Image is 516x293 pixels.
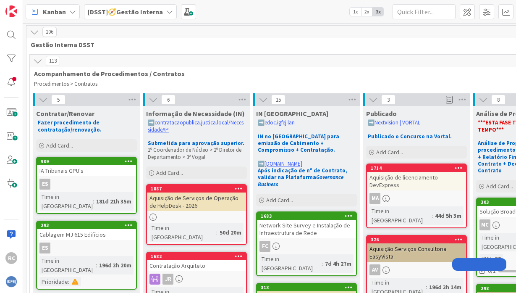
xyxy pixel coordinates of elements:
[432,211,433,220] span: :
[350,8,361,16] span: 1x
[479,219,490,230] div: mc
[46,56,60,66] span: 113
[94,197,134,206] div: 181d 21h 35m
[147,260,246,271] div: Contratação Arquiteto
[261,213,356,219] div: 1683
[151,186,246,192] div: 1887
[257,220,356,238] div: Network Site Survey e Instalação de Infraestrutura de Rede
[367,236,466,262] div: 326Aquisição Serviços Consultoria EasyVista
[51,95,65,105] span: 5
[259,241,270,252] div: FC
[147,185,246,211] div: 1887Aquisição de Serviços de Operação de HelpDesk - 2026
[161,95,175,105] span: 6
[39,192,93,211] div: Time in [GEOGRAPHIC_DATA]
[148,147,245,161] p: 1º Coordenador de Núcleo > 2º Diretor de Departamento > 3º Vogal
[491,95,506,105] span: 8
[37,243,136,253] div: ES
[39,179,50,190] div: ES
[265,160,302,167] a: [DOMAIN_NAME]
[323,259,354,268] div: 7d 4h 27m
[5,5,17,17] img: Visit kanbanzone.com
[147,185,246,193] div: 1887
[433,211,464,220] div: 44d 5h 3m
[39,243,50,253] div: ES
[258,167,348,188] strong: Após indicação de nº de Contrato, validar na Plataforma
[46,142,73,149] span: Add Card...
[147,253,246,271] div: 1682Contratação Arquiteto
[37,229,136,240] div: Cablagem MJ 615 Edifícios
[361,8,372,16] span: 2x
[96,261,97,270] span: :
[367,172,466,190] div: Aquisição de licenciamento DevExpress
[93,197,94,206] span: :
[162,274,173,285] div: JR
[41,158,136,164] div: 909
[97,261,134,270] div: 196d 3h 20m
[37,222,136,240] div: 293Cablagem MJ 615 Edifícios
[367,236,466,243] div: 326
[36,157,137,214] a: 909IA Tribunais GPU'sESTime in [GEOGRAPHIC_DATA]:181d 21h 35m
[156,169,183,177] span: Add Card...
[258,174,345,187] em: Governance Business
[368,119,465,126] p: ➡️
[256,211,357,276] a: 1683Network Site Survey e Instalação de Infraestrutura de RedeFCTime in [GEOGRAPHIC_DATA]:7d 4h 27m
[37,158,136,165] div: 909
[375,119,420,126] a: NextVision | VORTAL
[369,264,380,275] div: AV
[479,254,492,263] div: PRR
[488,267,496,275] span: 0/1
[367,264,466,275] div: AV
[147,193,246,211] div: Aquisição de Serviços de Operação de HelpDesk - 2026
[216,228,217,237] span: :
[271,95,286,105] span: 15
[372,8,384,16] span: 3x
[371,237,466,243] div: 326
[37,158,136,176] div: 909IA Tribunais GPU's
[146,184,247,245] a: 1887Aquisição de Serviços de Operação de HelpDesk - 2026Time in [GEOGRAPHIC_DATA]:50d 20m
[493,254,503,263] div: 59
[148,140,244,147] strong: Submetida para aprovação superior.
[37,222,136,229] div: 293
[5,276,17,288] img: avatar
[257,284,356,291] div: 313
[149,223,216,242] div: Time in [GEOGRAPHIC_DATA]
[42,27,57,37] span: 206
[368,133,452,140] strong: Publicado o Concurso na Vortal.
[322,259,323,268] span: :
[369,206,432,225] div: Time in [GEOGRAPHIC_DATA]
[259,254,322,273] div: Time in [GEOGRAPHIC_DATA]
[37,165,136,176] div: IA Tribunais GPU's
[256,109,328,118] span: IN Aprovada
[36,109,94,118] span: Contratar/Renovar
[151,253,246,259] div: 1682
[147,274,246,285] div: JR
[381,95,396,105] span: 3
[88,8,163,16] b: [DSST]🧭Gestão Interna
[257,212,356,220] div: 1683
[68,277,69,286] span: :
[41,222,136,228] div: 293
[366,164,467,228] a: 1714Aquisição de licenciamento DevExpressMATime in [GEOGRAPHIC_DATA]:44d 5h 3m
[39,256,96,275] div: Time in [GEOGRAPHIC_DATA]
[367,164,466,190] div: 1714Aquisição de licenciamento DevExpress
[5,252,17,264] div: RC
[369,193,380,204] div: MA
[366,109,397,118] span: Publicado
[492,254,493,263] span: :
[257,241,356,252] div: FC
[393,4,456,19] input: Quick Filter...
[147,253,246,260] div: 1682
[257,212,356,238] div: 1683Network Site Survey e Instalação de Infraestrutura de Rede
[426,282,427,292] span: :
[261,285,356,290] div: 313
[486,182,513,190] span: Add Card...
[38,119,102,133] strong: Fazer procedimento de contratação/renovação.
[148,119,244,133] a: contratacaopublica.justica.local/NecessidadeAP
[37,179,136,190] div: ES
[367,193,466,204] div: MA
[258,161,355,167] p: ➡️
[146,109,245,118] span: Informação de Necessidade (IN)
[43,7,66,17] span: Kanban
[217,228,244,237] div: 50d 20m
[371,165,466,171] div: 1714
